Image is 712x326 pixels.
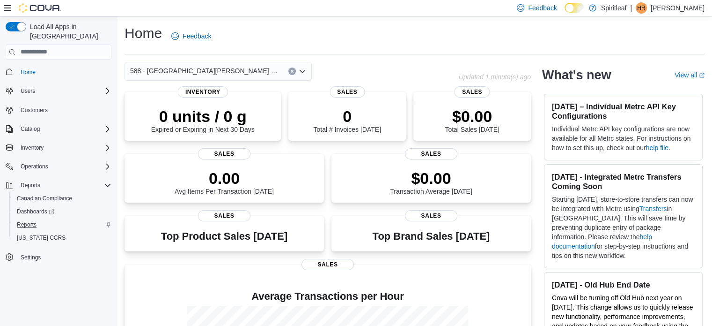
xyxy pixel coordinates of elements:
[390,169,472,188] p: $0.00
[552,195,695,260] p: Starting [DATE], store-to-store transfers can now be integrated with Metrc using in [GEOGRAPHIC_D...
[405,210,457,221] span: Sales
[183,31,211,41] span: Feedback
[17,105,51,116] a: Customers
[17,142,111,153] span: Inventory
[13,219,111,230] span: Reports
[17,180,44,191] button: Reports
[21,182,40,189] span: Reports
[21,87,35,95] span: Users
[13,193,111,204] span: Canadian Compliance
[17,251,111,263] span: Settings
[17,67,39,78] a: Home
[9,218,115,231] button: Reports
[19,3,61,13] img: Cova
[675,71,705,79] a: View allExternal link
[2,65,115,79] button: Home
[21,125,40,133] span: Catalog
[637,2,645,14] span: HR
[21,106,48,114] span: Customers
[168,27,215,45] a: Feedback
[13,232,111,243] span: Washington CCRS
[13,232,69,243] a: [US_STATE] CCRS
[301,259,354,270] span: Sales
[2,122,115,136] button: Catalog
[405,148,457,159] span: Sales
[17,221,37,228] span: Reports
[21,144,44,152] span: Inventory
[17,208,54,215] span: Dashboards
[528,3,557,13] span: Feedback
[2,103,115,117] button: Customers
[630,2,632,14] p: |
[17,123,44,135] button: Catalog
[9,205,115,218] a: Dashboards
[13,193,76,204] a: Canadian Compliance
[445,107,499,133] div: Total Sales [DATE]
[17,180,111,191] span: Reports
[13,219,40,230] a: Reports
[552,102,695,121] h3: [DATE] – Individual Metrc API Key Configurations
[178,86,228,98] span: Inventory
[552,280,695,289] h3: [DATE] - Old Hub End Date
[552,124,695,152] p: Individual Metrc API key configurations are now available for all Metrc states. For instructions ...
[17,252,44,263] a: Settings
[459,73,531,81] p: Updated 1 minute(s) ago
[313,107,381,133] div: Total # Invoices [DATE]
[198,148,250,159] span: Sales
[6,61,111,288] nav: Complex example
[636,2,647,14] div: Holly R
[161,231,287,242] h3: Top Product Sales [DATE]
[9,231,115,244] button: [US_STATE] CCRS
[21,254,41,261] span: Settings
[17,142,47,153] button: Inventory
[17,123,111,135] span: Catalog
[390,169,472,195] div: Transaction Average [DATE]
[2,141,115,154] button: Inventory
[2,250,115,264] button: Settings
[17,104,111,116] span: Customers
[299,68,306,75] button: Open list of options
[601,2,626,14] p: Spiritleaf
[2,84,115,98] button: Users
[151,107,255,126] p: 0 units / 0 g
[2,179,115,192] button: Reports
[17,85,39,97] button: Users
[151,107,255,133] div: Expired or Expiring in Next 30 Days
[130,65,279,76] span: 588 - [GEOGRAPHIC_DATA][PERSON_NAME] ([GEOGRAPHIC_DATA])
[639,205,667,212] a: Transfers
[9,192,115,205] button: Canadian Compliance
[330,86,365,98] span: Sales
[552,172,695,191] h3: [DATE] - Integrated Metrc Transfers Coming Soon
[26,22,111,41] span: Load All Apps in [GEOGRAPHIC_DATA]
[445,107,499,126] p: $0.00
[552,233,652,250] a: help documentation
[17,161,111,172] span: Operations
[313,107,381,126] p: 0
[699,73,705,78] svg: External link
[21,68,36,76] span: Home
[198,210,250,221] span: Sales
[17,66,111,78] span: Home
[17,195,72,202] span: Canadian Compliance
[17,85,111,97] span: Users
[651,2,705,14] p: [PERSON_NAME]
[17,161,52,172] button: Operations
[132,291,523,302] h4: Average Transactions per Hour
[13,206,58,217] a: Dashboards
[542,68,611,83] h2: What's new
[175,169,274,188] p: 0.00
[646,144,668,152] a: help file
[21,163,48,170] span: Operations
[17,234,66,242] span: [US_STATE] CCRS
[13,206,111,217] span: Dashboards
[2,160,115,173] button: Operations
[373,231,490,242] h3: Top Brand Sales [DATE]
[565,3,584,13] input: Dark Mode
[125,24,162,43] h1: Home
[288,68,296,75] button: Clear input
[455,86,490,98] span: Sales
[175,169,274,195] div: Avg Items Per Transaction [DATE]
